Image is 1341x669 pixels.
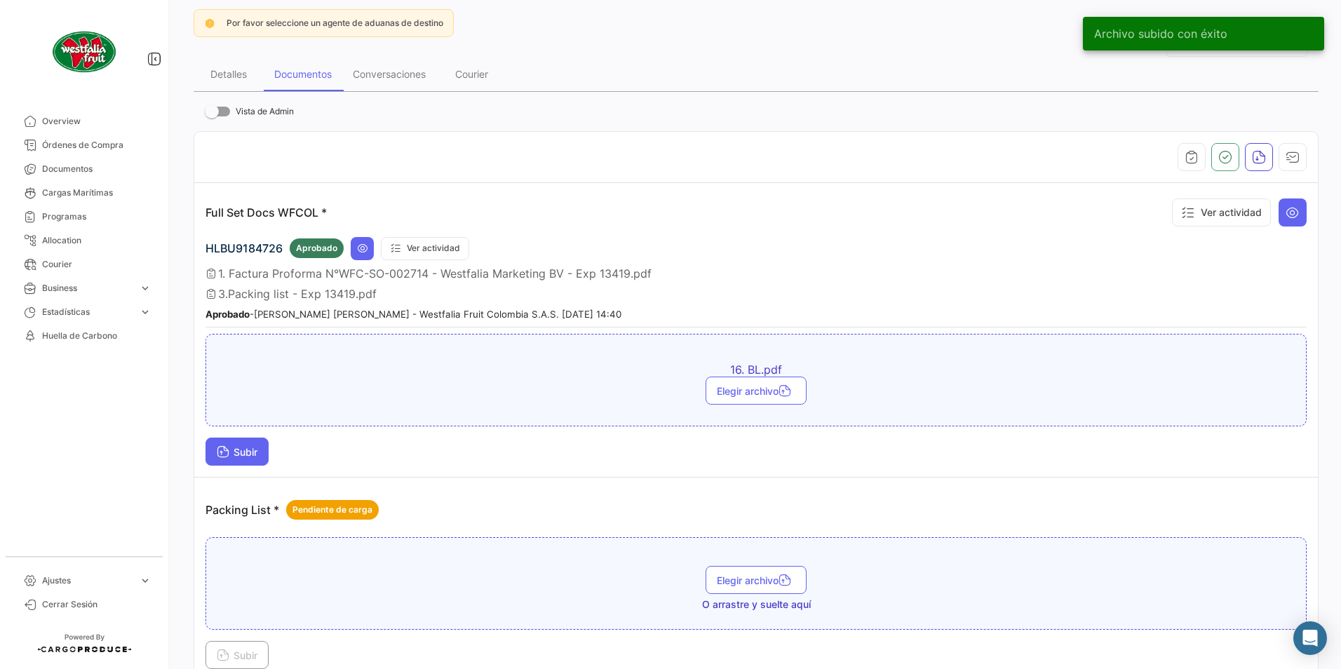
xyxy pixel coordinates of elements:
[42,258,151,271] span: Courier
[49,17,119,87] img: client-50.png
[11,109,157,133] a: Overview
[205,438,269,466] button: Subir
[702,597,811,611] span: O arrastre y suelte aquí
[42,187,151,199] span: Cargas Marítimas
[42,115,151,128] span: Overview
[236,103,294,120] span: Vista de Admin
[42,210,151,223] span: Programas
[11,205,157,229] a: Programas
[205,309,250,320] b: Aprobado
[1094,27,1227,41] span: Archivo subido con éxito
[205,641,269,669] button: Subir
[11,252,157,276] a: Courier
[717,385,795,397] span: Elegir archivo
[42,163,151,175] span: Documentos
[217,446,257,458] span: Subir
[511,363,1002,377] span: 16. BL.pdf
[227,18,443,28] span: Por favor seleccione un agente de aduanas de destino
[42,282,133,295] span: Business
[205,309,621,320] small: - [PERSON_NAME] [PERSON_NAME] - Westfalia Fruit Colombia S.A.S. [DATE] 14:40
[217,649,257,661] span: Subir
[11,181,157,205] a: Cargas Marítimas
[296,242,337,255] span: Aprobado
[42,139,151,151] span: Órdenes de Compra
[11,324,157,348] a: Huella de Carbono
[42,330,151,342] span: Huella de Carbono
[205,500,379,520] p: Packing List *
[1293,621,1327,655] div: Abrir Intercom Messenger
[42,574,133,587] span: Ajustes
[139,574,151,587] span: expand_more
[11,157,157,181] a: Documentos
[706,377,807,405] button: Elegir archivo
[218,287,377,301] span: 3.Packing list - Exp 13419.pdf
[381,237,469,260] button: Ver actividad
[11,229,157,252] a: Allocation
[455,68,488,80] div: Courier
[205,205,327,219] p: Full Set Docs WFCOL *
[139,306,151,318] span: expand_more
[218,266,652,281] span: 1. Factura Proforma N°WFC-SO-002714 - Westfalia Marketing BV - Exp 13419.pdf
[42,598,151,611] span: Cerrar Sesión
[274,68,332,80] div: Documentos
[706,566,807,594] button: Elegir archivo
[42,234,151,247] span: Allocation
[292,504,372,516] span: Pendiente de carga
[717,574,795,586] span: Elegir archivo
[139,282,151,295] span: expand_more
[11,133,157,157] a: Órdenes de Compra
[210,68,247,80] div: Detalles
[353,68,426,80] div: Conversaciones
[205,241,283,255] span: HLBU9184726
[42,306,133,318] span: Estadísticas
[1172,198,1271,227] button: Ver actividad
